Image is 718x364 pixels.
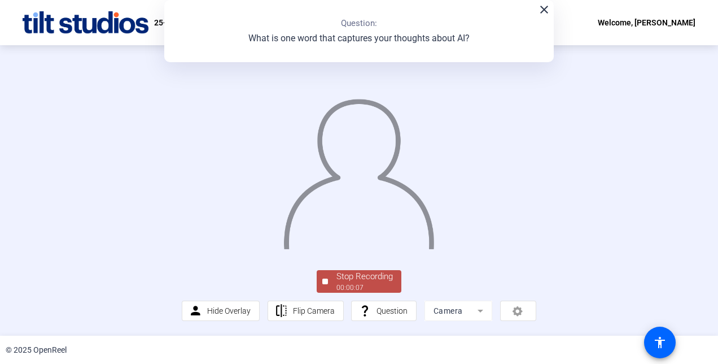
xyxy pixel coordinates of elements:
[282,90,435,249] img: overlay
[154,16,351,29] p: 25-18190359-OPT-Optum Tech Oct Town Hall self-reco
[351,301,417,321] button: Question
[653,336,667,349] mat-icon: accessibility
[317,270,401,293] button: Stop Recording00:00:07
[598,16,695,29] div: Welcome, [PERSON_NAME]
[248,32,470,45] p: What is one word that captures your thoughts about AI?
[274,304,288,318] mat-icon: flip
[336,283,393,293] div: 00:00:07
[293,306,335,315] span: Flip Camera
[207,306,251,315] span: Hide Overlay
[182,301,260,321] button: Hide Overlay
[537,3,551,16] mat-icon: close
[376,306,408,315] span: Question
[268,301,344,321] button: Flip Camera
[189,304,203,318] mat-icon: person
[23,11,148,34] img: OpenReel logo
[358,304,372,318] mat-icon: question_mark
[336,270,393,283] div: Stop Recording
[6,344,67,356] div: © 2025 OpenReel
[341,17,377,30] p: Question:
